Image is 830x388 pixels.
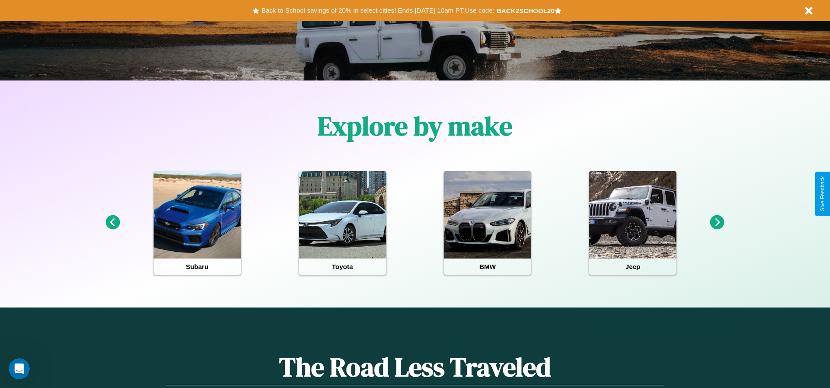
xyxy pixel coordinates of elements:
h4: Toyota [299,259,386,275]
b: BACK2SCHOOL20 [497,7,555,14]
h4: Jeep [589,259,676,275]
h4: BMW [444,259,531,275]
iframe: Intercom live chat [9,358,30,379]
h1: Explore by make [318,108,512,144]
button: Back to School savings of 20% in select cities! Ends [DATE] 10am PT.Use code: [259,4,496,17]
h1: The Road Less Traveled [166,349,664,385]
h4: Subaru [154,259,241,275]
div: Give Feedback [819,176,826,212]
